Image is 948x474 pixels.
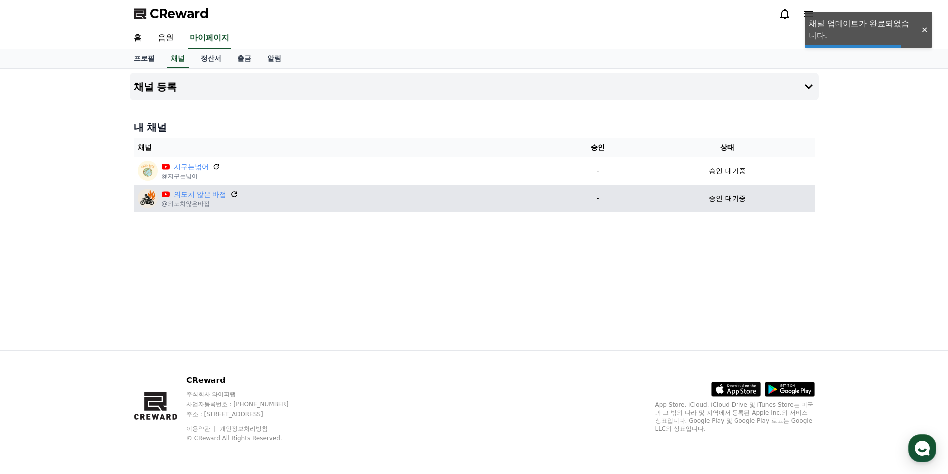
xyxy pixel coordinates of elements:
[186,434,308,442] p: © CReward All Rights Reserved.
[174,190,227,200] a: 의도치 않은 바접
[186,425,217,432] a: 이용약관
[220,425,268,432] a: 개인정보처리방침
[559,166,636,176] p: -
[31,330,37,338] span: 홈
[559,193,636,204] p: -
[709,193,745,204] p: 승인 대기중
[640,138,814,157] th: 상태
[66,315,128,340] a: 대화
[162,172,220,180] p: @지구는넓어
[130,73,819,100] button: 채널 등록
[186,400,308,408] p: 사업자등록번호 : [PHONE_NUMBER]
[134,120,815,134] h4: 내 채널
[655,401,815,433] p: App Store, iCloud, iCloud Drive 및 iTunes Store는 미국과 그 밖의 나라 및 지역에서 등록된 Apple Inc.의 서비스 상표입니다. Goo...
[162,200,239,208] p: @의도치않은바접
[126,28,150,49] a: 홈
[167,49,189,68] a: 채널
[138,161,158,181] img: 지구는넓어
[126,49,163,68] a: 프로필
[91,331,103,339] span: 대화
[134,138,555,157] th: 채널
[128,315,191,340] a: 설정
[3,315,66,340] a: 홈
[186,390,308,398] p: 주식회사 와이피랩
[193,49,229,68] a: 정산서
[134,81,177,92] h4: 채널 등록
[229,49,259,68] a: 출금
[555,138,640,157] th: 승인
[134,6,209,22] a: CReward
[174,162,209,172] a: 지구는넓어
[150,6,209,22] span: CReward
[154,330,166,338] span: 설정
[186,375,308,386] p: CReward
[188,28,231,49] a: 마이페이지
[150,28,182,49] a: 음원
[186,410,308,418] p: 주소 : [STREET_ADDRESS]
[259,49,289,68] a: 알림
[709,166,745,176] p: 승인 대기중
[138,189,158,208] img: 의도치 않은 바접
